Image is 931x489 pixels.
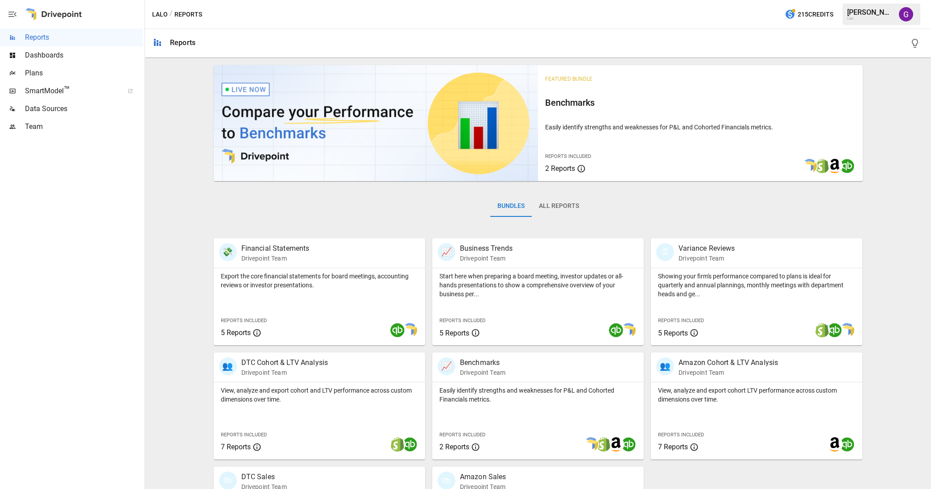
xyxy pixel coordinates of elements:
[25,86,118,96] span: SmartModel
[460,243,513,254] p: Business Trends
[545,164,575,173] span: 2 Reports
[847,8,894,17] div: [PERSON_NAME]
[545,153,591,159] span: Reports Included
[545,123,856,132] p: Easily identify strengths and weaknesses for P&L and Cohorted Financials metrics.
[584,437,598,452] img: smart model
[609,323,623,337] img: quickbooks
[64,84,70,95] span: ™
[621,323,636,337] img: smart model
[658,432,704,438] span: Reports Included
[828,159,842,173] img: amazon
[894,2,919,27] button: Greg Davidson
[803,159,817,173] img: smart model
[221,318,267,323] span: Reports Included
[241,357,328,368] p: DTC Cohort & LTV Analysis
[679,357,778,368] p: Amazon Cohort & LTV Analysis
[221,328,251,337] span: 5 Reports
[25,32,143,43] span: Reports
[781,6,837,23] button: 215Credits
[679,243,735,254] p: Variance Reviews
[221,443,251,451] span: 7 Reports
[840,437,854,452] img: quickbooks
[460,254,513,263] p: Drivepoint Team
[439,318,485,323] span: Reports Included
[221,386,418,404] p: View, analyze and export cohort and LTV performance across custom dimensions over time.
[460,368,505,377] p: Drivepoint Team
[545,76,592,82] span: Featured Bundle
[439,386,637,404] p: Easily identify strengths and weaknesses for P&L and Cohorted Financials metrics.
[656,357,674,375] div: 👥
[545,95,856,110] h6: Benchmarks
[214,65,538,181] img: video thumbnail
[219,357,237,375] div: 👥
[840,323,854,337] img: smart model
[241,254,310,263] p: Drivepoint Team
[656,243,674,261] div: 🗓
[658,329,688,337] span: 5 Reports
[840,159,854,173] img: quickbooks
[439,329,469,337] span: 5 Reports
[152,9,168,20] button: Lalo
[609,437,623,452] img: amazon
[679,368,778,377] p: Drivepoint Team
[828,437,842,452] img: amazon
[679,254,735,263] p: Drivepoint Team
[438,357,455,375] div: 📈
[815,323,829,337] img: shopify
[460,357,505,368] p: Benchmarks
[596,437,611,452] img: shopify
[219,243,237,261] div: 💸
[847,17,894,21] div: Lalo
[25,68,143,79] span: Plans
[241,243,310,254] p: Financial Statements
[532,195,586,217] button: All Reports
[658,318,704,323] span: Reports Included
[439,432,485,438] span: Reports Included
[221,272,418,290] p: Export the core financial statements for board meetings, accounting reviews or investor presentat...
[798,9,833,20] span: 215 Credits
[403,437,417,452] img: quickbooks
[460,472,506,482] p: Amazon Sales
[403,323,417,337] img: smart model
[621,437,636,452] img: quickbooks
[25,104,143,114] span: Data Sources
[439,272,637,298] p: Start here when preparing a board meeting, investor updates or all-hands presentations to show a ...
[221,432,267,438] span: Reports Included
[170,38,195,47] div: Reports
[658,443,688,451] span: 7 Reports
[390,437,405,452] img: shopify
[170,9,173,20] div: /
[25,50,143,61] span: Dashboards
[439,443,469,451] span: 2 Reports
[390,323,405,337] img: quickbooks
[658,386,855,404] p: View, analyze and export cohort LTV performance across custom dimensions over time.
[828,323,842,337] img: quickbooks
[241,368,328,377] p: Drivepoint Team
[490,195,532,217] button: Bundles
[438,243,455,261] div: 📈
[25,121,143,132] span: Team
[815,159,829,173] img: shopify
[658,272,855,298] p: Showing your firm's performance compared to plans is ideal for quarterly and annual plannings, mo...
[241,472,287,482] p: DTC Sales
[899,7,913,21] img: Greg Davidson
